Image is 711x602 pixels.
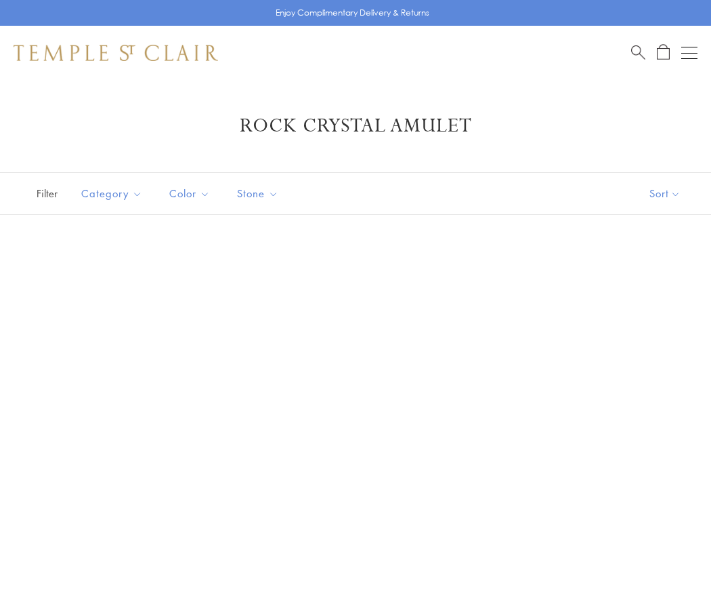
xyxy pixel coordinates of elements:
[71,178,152,209] button: Category
[14,45,218,61] img: Temple St. Clair
[230,185,288,202] span: Stone
[619,173,711,214] button: Show sort by
[631,44,645,61] a: Search
[681,45,697,61] button: Open navigation
[34,114,677,138] h1: Rock Crystal Amulet
[163,185,220,202] span: Color
[74,185,152,202] span: Category
[227,178,288,209] button: Stone
[159,178,220,209] button: Color
[657,44,670,61] a: Open Shopping Bag
[276,6,429,20] p: Enjoy Complimentary Delivery & Returns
